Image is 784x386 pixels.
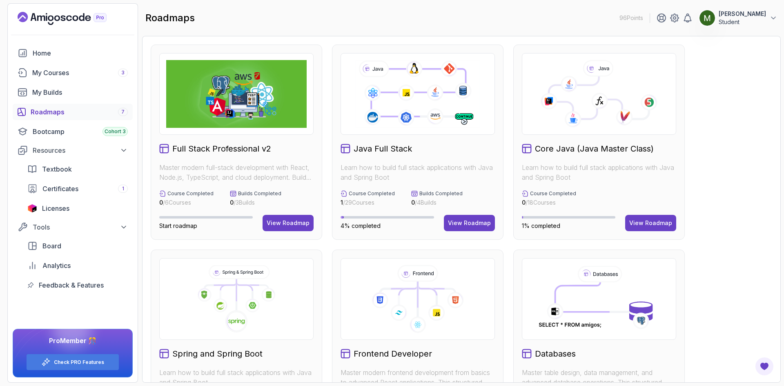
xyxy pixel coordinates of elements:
span: Licenses [42,203,69,213]
p: / 18 Courses [522,199,576,207]
button: Resources [13,143,133,158]
div: View Roadmap [448,219,491,227]
span: 7 [121,109,125,115]
span: Certificates [42,184,78,194]
button: View Roadmap [444,215,495,231]
p: / 3 Builds [230,199,281,207]
a: Landing page [18,12,125,25]
img: jetbrains icon [27,204,37,212]
div: My Builds [32,87,128,97]
span: Cohort 3 [105,128,126,135]
p: [PERSON_NAME] [719,10,766,18]
button: Tools [13,220,133,234]
span: Feedback & Features [39,280,104,290]
span: 1 [341,199,343,206]
p: / 4 Builds [411,199,463,207]
button: Check PRO Features [26,354,119,370]
span: 1% completed [522,222,560,229]
a: roadmaps [13,104,133,120]
p: Course Completed [349,190,395,197]
a: licenses [22,200,133,216]
p: Learn how to build full stack applications with Java and Spring Boot [341,163,495,182]
a: home [13,45,133,61]
span: 3 [121,69,125,76]
div: Roadmaps [31,107,128,117]
span: 0 [230,199,234,206]
p: Builds Completed [238,190,281,197]
img: Full Stack Professional v2 [166,60,307,128]
span: 0 [411,199,415,206]
h2: Full Stack Professional v2 [172,143,271,154]
button: View Roadmap [263,215,314,231]
a: bootcamp [13,123,133,140]
span: Board [42,241,61,251]
p: 96 Points [619,14,643,22]
a: Check PRO Features [54,359,104,366]
span: Analytics [42,261,71,270]
span: 4% completed [341,222,381,229]
p: Master modern full-stack development with React, Node.js, TypeScript, and cloud deployment. Build... [159,163,314,182]
h2: Frontend Developer [354,348,432,359]
p: Course Completed [530,190,576,197]
a: courses [13,65,133,81]
div: Home [33,48,128,58]
p: Learn how to build full stack applications with Java and Spring Boot [522,163,676,182]
span: 0 [522,199,526,206]
h2: roadmaps [145,11,195,25]
p: / 6 Courses [159,199,214,207]
a: builds [13,84,133,100]
h2: Java Full Stack [354,143,412,154]
a: textbook [22,161,133,177]
div: Resources [33,145,128,155]
p: Course Completed [167,190,214,197]
button: View Roadmap [625,215,676,231]
a: feedback [22,277,133,293]
a: analytics [22,257,133,274]
p: Student [719,18,766,26]
span: 0 [159,199,163,206]
div: Bootcamp [33,127,128,136]
button: Open Feedback Button [755,357,774,376]
div: View Roadmap [629,219,672,227]
p: Builds Completed [419,190,463,197]
span: Textbook [42,164,72,174]
div: View Roadmap [267,219,310,227]
span: 1 [122,185,124,192]
div: Tools [33,222,128,232]
h2: Core Java (Java Master Class) [535,143,654,154]
h2: Databases [535,348,576,359]
h2: Spring and Spring Boot [172,348,263,359]
button: user profile image[PERSON_NAME]Student [699,10,777,26]
a: board [22,238,133,254]
span: Start roadmap [159,222,197,229]
p: / 29 Courses [341,199,395,207]
img: user profile image [699,10,715,26]
div: My Courses [32,68,128,78]
a: certificates [22,181,133,197]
